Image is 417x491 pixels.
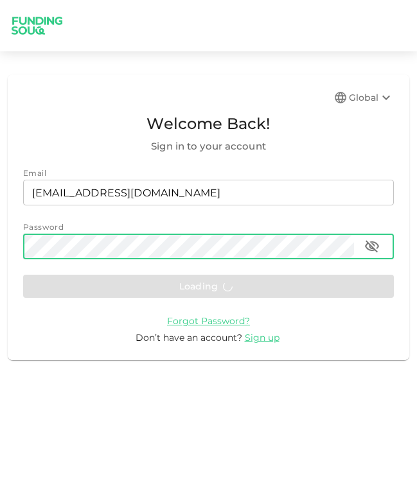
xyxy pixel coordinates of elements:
span: Sign in to your account [23,139,394,154]
img: logo [5,9,69,43]
span: Password [23,222,64,232]
div: Global [349,90,394,105]
input: email [23,180,394,205]
span: Sign up [245,332,279,343]
span: Don’t have an account? [136,332,242,343]
input: password [23,234,354,259]
a: Forgot Password? [167,314,250,327]
span: Welcome Back! [23,112,394,136]
span: Email [23,168,46,178]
